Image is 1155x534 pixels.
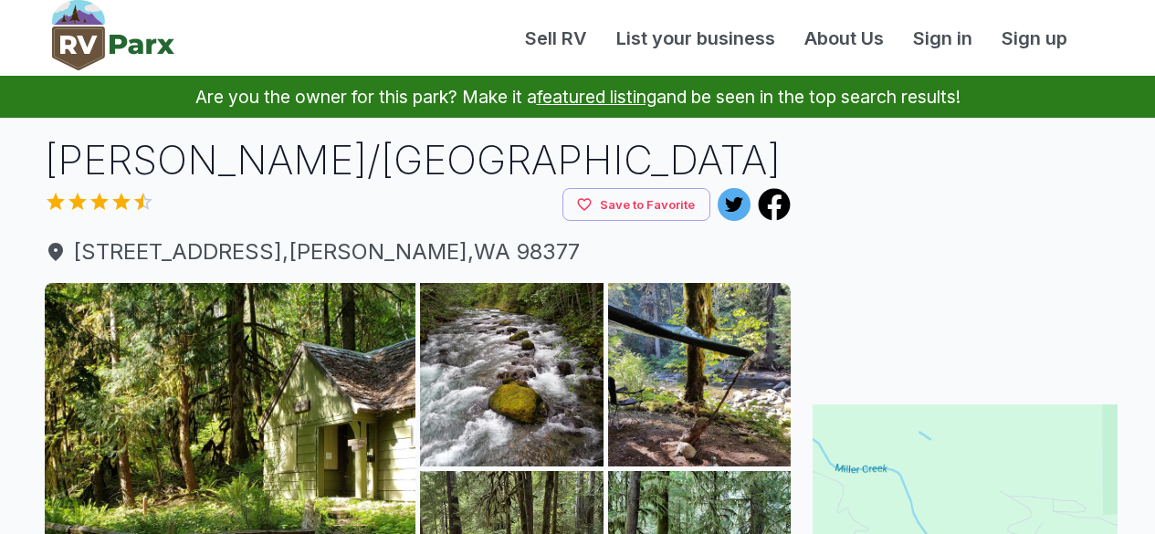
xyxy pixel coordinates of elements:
iframe: Advertisement [813,132,1118,361]
button: Save to Favorite [562,188,710,222]
span: [STREET_ADDRESS] , [PERSON_NAME] , WA 98377 [45,236,792,268]
a: Sign up [987,25,1082,52]
a: Sell RV [510,25,602,52]
img: AAcXr8oJBivSPzHX8HkI8ox3ucHctV3iQqnrNuJLY1iOVOLUSN2dd_jLFhicPoOn9Kf6fJIxxZGmY1ME4MHMuQYhNwD0-BRkL... [420,283,604,466]
p: Are you the owner for this park? Make it a and be seen in the top search results! [22,76,1133,118]
a: featured listing [537,86,656,108]
a: [STREET_ADDRESS],[PERSON_NAME],WA 98377 [45,236,792,268]
a: Sign in [898,25,987,52]
h1: [PERSON_NAME]/[GEOGRAPHIC_DATA] [45,132,792,188]
a: About Us [790,25,898,52]
img: AAcXr8rkd6V4Jk7dxmwcMqtBkZHAvHdqLNWgSdVc1Nf2AxVM24y_kS93NtOo3yidBCzd7-P_p-zVjZvRCQ6syHCkSMZERNC1J... [608,283,792,466]
a: List your business [602,25,790,52]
